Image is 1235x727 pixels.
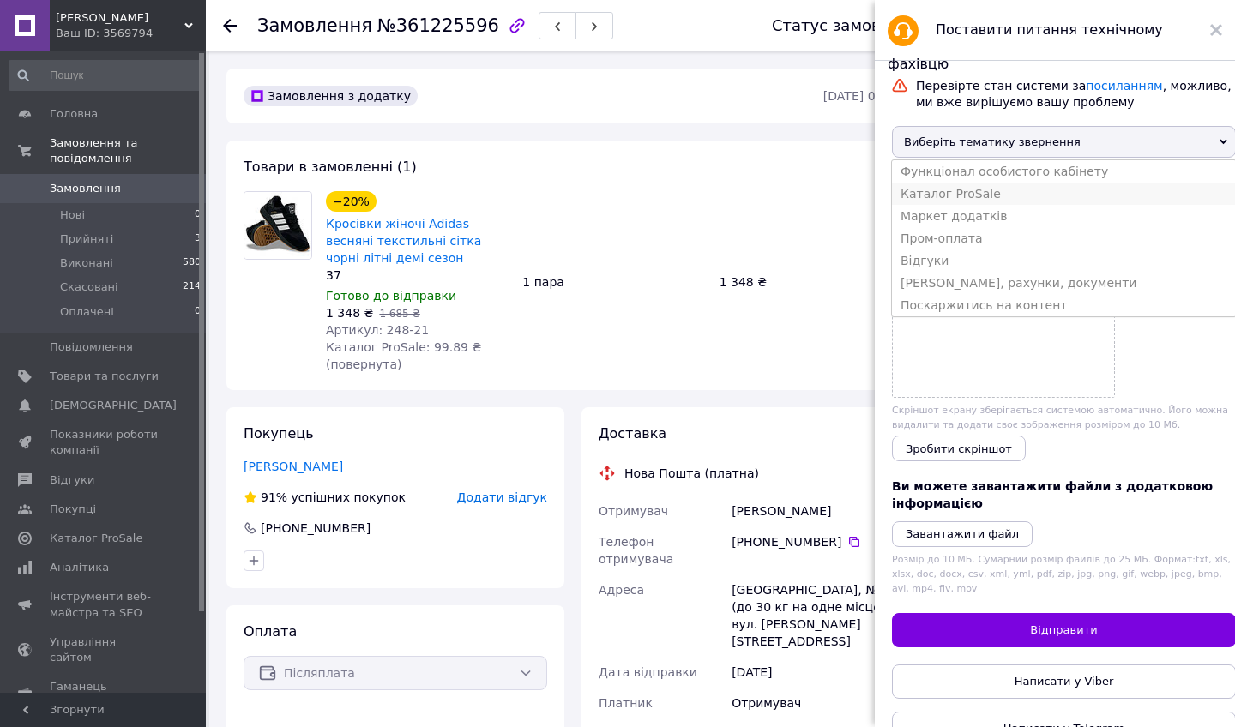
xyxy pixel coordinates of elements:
[9,60,202,91] input: Пошук
[728,574,906,657] div: [GEOGRAPHIC_DATA], №10 (до 30 кг на одне місце): вул. [PERSON_NAME][STREET_ADDRESS]
[60,279,118,295] span: Скасовані
[728,496,906,526] div: [PERSON_NAME]
[244,489,406,506] div: успішних покупок
[244,425,314,442] span: Покупець
[326,267,509,284] div: 37
[50,531,142,546] span: Каталог ProSale
[892,436,1026,461] button: Зробити скріншот
[732,533,902,550] div: [PHONE_NUMBER]
[223,17,237,34] div: Повернутися назад
[599,425,666,442] span: Доставка
[599,696,653,710] span: Платник
[56,10,184,26] span: Landy
[50,106,98,122] span: Головна
[326,191,377,212] div: −20%
[50,502,96,517] span: Покупці
[1030,623,1097,636] span: Відправити
[50,427,159,458] span: Показники роботи компанії
[599,583,644,597] span: Адреса
[50,135,206,166] span: Замовлення та повідомлення
[50,398,177,413] span: [DEMOGRAPHIC_DATA]
[457,490,547,504] span: Додати відгук
[183,255,201,271] span: 580
[892,554,1231,595] span: Розмір до 10 МБ. Сумарний розмір файлів до 25 МБ. Формат: txt, xls, xlsx, doc, docx, csv, xml, ym...
[50,181,121,196] span: Замовлення
[60,231,113,247] span: Прийняті
[599,665,697,679] span: Дата відправки
[868,265,902,299] a: Редагувати
[244,159,417,175] span: Товари в замовленні (1)
[599,535,673,566] span: Телефон отримувача
[772,17,930,34] div: Статус замовлення
[326,340,481,371] span: Каталог ProSale: 99.89 ₴ (повернута)
[326,306,373,320] span: 1 348 ₴
[713,270,861,294] div: 1 348 ₴
[379,308,419,320] span: 1 685 ₴
[50,369,159,384] span: Товари та послуги
[257,15,372,36] span: Замовлення
[195,207,201,223] span: 0
[728,657,906,688] div: [DATE]
[377,15,499,36] span: №361225596
[56,26,206,41] div: Ваш ID: 3569794
[50,472,94,488] span: Відгуки
[326,289,456,303] span: Готово до відправки
[50,679,159,710] span: Гаманець компанії
[195,231,201,247] span: 3
[1015,675,1114,688] span: Написати у Viber
[60,255,113,271] span: Виконані
[515,270,712,294] div: 1 пара
[906,527,1019,540] i: Завантажити файл
[823,89,902,103] time: [DATE] 07:13
[60,207,85,223] span: Нові
[728,688,906,718] div: Отримувач
[1086,79,1162,93] a: посиланням
[906,442,1012,455] span: Зробити скріншот
[326,323,429,337] span: Артикул: 248-21
[892,479,1213,510] span: Ви можете завантажити файли з додатковою інформацією
[259,520,372,537] div: [PHONE_NUMBER]
[892,521,1033,547] button: Завантажити файл
[244,623,297,640] span: Оплата
[261,490,287,504] span: 91%
[50,560,109,575] span: Аналітика
[620,465,763,482] div: Нова Пошта (платна)
[183,279,201,295] span: 214
[60,304,114,320] span: Оплачені
[892,405,1228,430] span: Скріншот екрану зберігається системою автоматично. Його можна видалити та додати своє зображення ...
[599,504,668,518] span: Отримувач
[50,589,159,620] span: Інструменти веб-майстра та SEO
[244,86,418,106] div: Замовлення з додатку
[244,460,343,473] a: [PERSON_NAME]
[195,304,201,320] span: 0
[50,634,159,665] span: Управління сайтом
[244,192,311,259] img: Кросівки жіночі Adidas весняні текстильні сітка чорні літні демі сезон
[326,217,481,265] a: Кросівки жіночі Adidas весняні текстильні сітка чорні літні демі сезон
[50,339,133,355] span: Повідомлення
